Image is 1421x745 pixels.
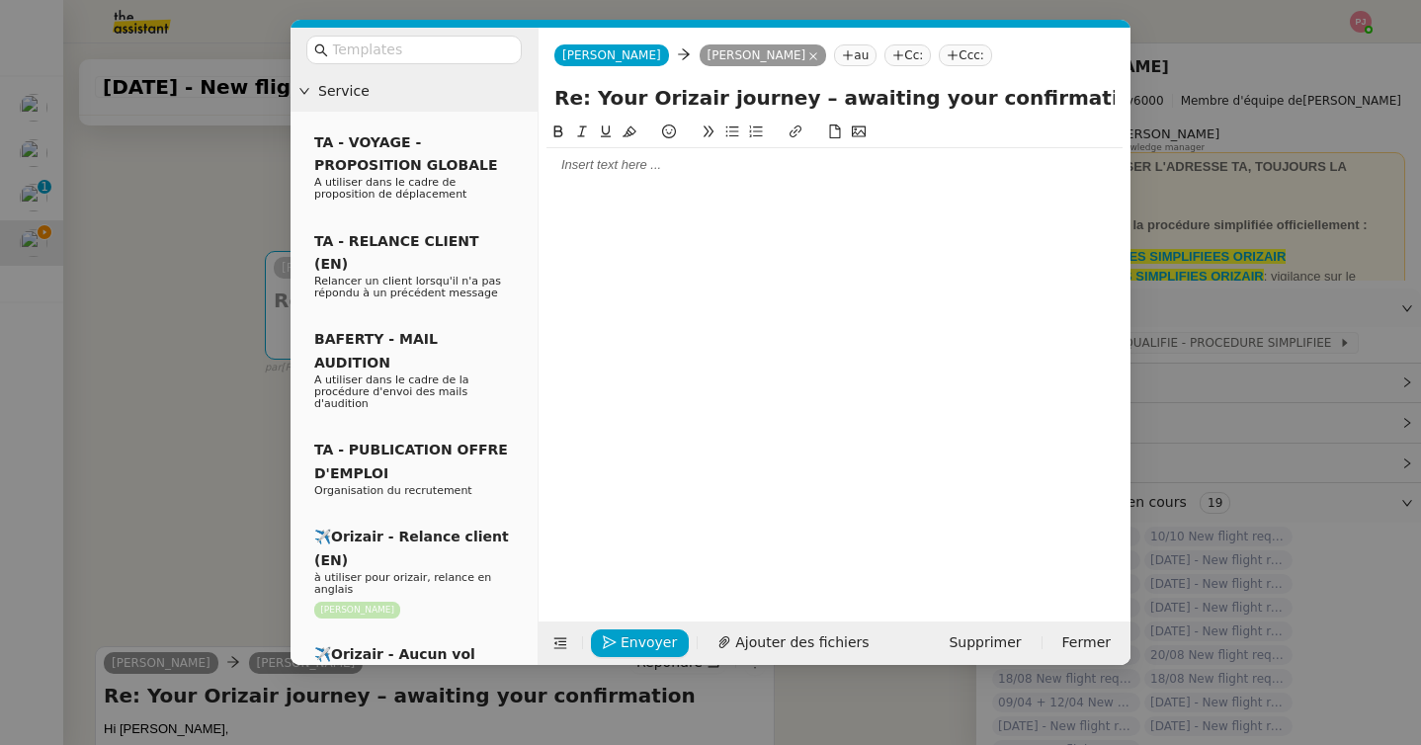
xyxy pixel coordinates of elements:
nz-tag: Ccc: [939,44,992,66]
span: TA - PUBLICATION OFFRE D'EMPLOI [314,442,508,480]
button: Fermer [1050,629,1123,657]
nz-tag: [PERSON_NAME] [314,602,400,619]
span: Supprimer [949,631,1021,654]
button: Supprimer [937,629,1033,657]
span: Relancer un client lorsqu'il n'a pas répondu à un précédent message [314,275,501,299]
span: à utiliser pour orizair, relance en anglais [314,571,491,596]
button: Ajouter des fichiers [706,629,880,657]
input: Templates [332,39,510,61]
span: [PERSON_NAME] [562,48,661,62]
span: TA - RELANCE CLIENT (EN) [314,233,479,272]
span: A utiliser dans le cadre de proposition de déplacement [314,176,466,201]
nz-tag: [PERSON_NAME] [700,44,827,66]
span: ✈️Orizair - Relance client (EN) [314,529,509,567]
div: Service [291,72,538,111]
span: A utiliser dans le cadre de la procédure d'envoi des mails d'audition [314,373,469,410]
span: Fermer [1062,631,1111,654]
span: Envoyer [621,631,677,654]
button: Envoyer [591,629,689,657]
nz-tag: au [834,44,877,66]
span: ✈️Orizair - Aucun vol disponible (FR) [314,646,475,685]
input: Subject [554,83,1115,113]
span: Ajouter des fichiers [735,631,869,654]
nz-tag: Cc: [884,44,931,66]
span: Service [318,80,530,103]
span: BAFERTY - MAIL AUDITION [314,331,438,370]
span: Organisation du recrutement [314,484,472,497]
span: TA - VOYAGE - PROPOSITION GLOBALE [314,134,497,173]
